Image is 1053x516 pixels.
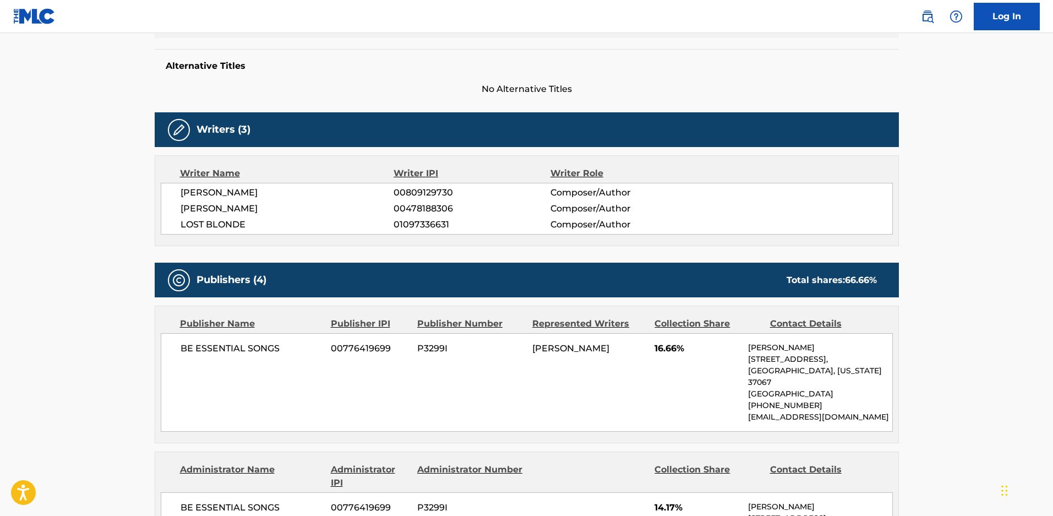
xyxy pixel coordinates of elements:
span: [PERSON_NAME] [532,343,609,354]
a: Public Search [916,6,939,28]
iframe: Chat Widget [998,463,1053,516]
div: Administrator Number [417,463,524,490]
span: [PERSON_NAME] [181,186,394,199]
span: 01097336631 [394,218,550,231]
p: [STREET_ADDRESS], [748,354,892,365]
span: BE ESSENTIAL SONGS [181,342,323,355]
span: 14.17% [654,501,740,514]
p: [PERSON_NAME] [748,342,892,354]
div: Writer IPI [394,167,550,180]
div: Contact Details [770,317,877,330]
div: Collection Share [654,463,761,490]
p: [PHONE_NUMBER] [748,400,892,411]
img: Publishers [172,274,185,287]
div: Collection Share [654,317,761,330]
div: Publisher Number [417,317,524,330]
a: Log In [974,3,1040,30]
p: [GEOGRAPHIC_DATA] [748,388,892,400]
div: Publisher Name [180,317,323,330]
div: Help [945,6,967,28]
img: search [921,10,934,23]
h5: Alternative Titles [166,61,888,72]
span: P3299I [417,501,524,514]
div: Administrator Name [180,463,323,490]
span: 66.66 % [845,275,877,285]
div: Represented Writers [532,317,646,330]
div: Contact Details [770,463,877,490]
div: Writer Role [550,167,693,180]
span: Composer/Author [550,202,693,215]
img: help [950,10,963,23]
img: MLC Logo [13,8,56,24]
span: LOST BLONDE [181,218,394,231]
h5: Publishers (4) [197,274,266,286]
div: Writer Name [180,167,394,180]
h5: Writers (3) [197,123,250,136]
div: Publisher IPI [331,317,409,330]
span: 00809129730 [394,186,550,199]
img: Writers [172,123,185,137]
p: [GEOGRAPHIC_DATA], [US_STATE] 37067 [748,365,892,388]
span: No Alternative Titles [155,83,899,96]
div: Drag [1001,474,1008,507]
p: [EMAIL_ADDRESS][DOMAIN_NAME] [748,411,892,423]
span: 16.66% [654,342,740,355]
span: Composer/Author [550,218,693,231]
span: Composer/Author [550,186,693,199]
span: [PERSON_NAME] [181,202,394,215]
span: 00478188306 [394,202,550,215]
span: 00776419699 [331,342,409,355]
div: Total shares: [787,274,877,287]
div: Administrator IPI [331,463,409,490]
span: P3299I [417,342,524,355]
span: 00776419699 [331,501,409,514]
p: [PERSON_NAME] [748,501,892,513]
span: BE ESSENTIAL SONGS [181,501,323,514]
